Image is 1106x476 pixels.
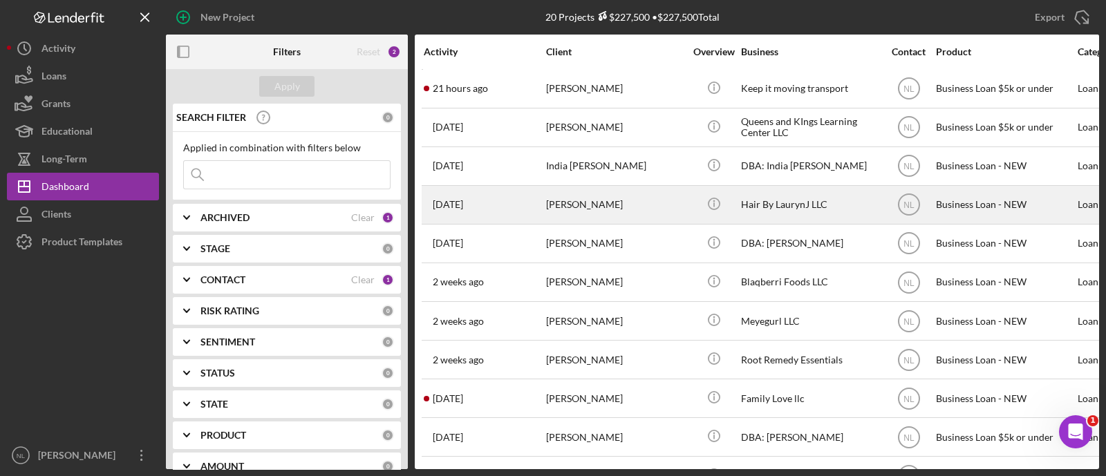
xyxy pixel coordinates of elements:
div: Business Loan - NEW [936,303,1074,339]
div: 0 [382,242,394,255]
div: Clients [41,200,71,231]
div: Activity [41,35,75,66]
div: 1 [382,274,394,286]
div: Business Loan $5k or under [936,70,1074,107]
div: Business Loan - NEW [936,264,1074,301]
text: NL [903,432,915,442]
div: Business Loan - NEW [936,187,1074,223]
button: NL[PERSON_NAME] [7,441,159,469]
div: Grants [41,90,71,121]
div: Long-Term [41,145,87,176]
div: Business Loan - NEW [936,380,1074,417]
button: Grants [7,90,159,117]
div: Apply [274,76,300,97]
b: PRODUCT [200,430,246,441]
div: Activity [424,46,545,57]
div: 20 Projects • $227,500 Total [545,11,720,23]
div: India [PERSON_NAME] [546,148,684,184]
time: 2025-09-23 00:47 [433,199,463,210]
time: 2025-09-05 16:47 [433,122,463,133]
div: Export [1035,3,1065,31]
div: Blaqberri Foods LLC [741,264,879,301]
b: AMOUNT [200,461,244,472]
div: [PERSON_NAME] [546,187,684,223]
b: SEARCH FILTER [176,112,246,123]
div: Queens and KIngs Learning Center LLC [741,109,879,146]
div: [PERSON_NAME] [546,109,684,146]
div: Business Loan - NEW [936,148,1074,184]
div: Loans [41,62,66,93]
div: Educational [41,117,93,149]
text: NL [903,162,915,171]
div: Contact [883,46,935,57]
div: 0 [382,429,394,441]
div: 0 [382,336,394,348]
div: 0 [382,398,394,410]
time: 2025-09-10 19:26 [433,354,484,365]
button: New Project [166,3,268,31]
div: Clear [351,274,375,285]
div: 0 [382,305,394,317]
time: 2025-09-17 21:37 [433,432,463,443]
div: [PERSON_NAME] [546,341,684,378]
div: DBA: [PERSON_NAME] [741,419,879,455]
b: STATE [200,399,228,410]
time: 2025-09-16 23:05 [433,160,463,171]
text: NL [17,452,26,459]
div: Business Loan $5k or under [936,109,1074,146]
div: 2 [387,45,401,59]
b: STAGE [200,243,230,254]
div: Overview [688,46,740,57]
text: NL [903,278,915,287]
div: Business Loan - NEW [936,341,1074,378]
div: Clear [351,212,375,223]
div: Product Templates [41,228,122,259]
button: Activity [7,35,159,62]
div: Business Loan - NEW [936,225,1074,262]
div: 0 [382,367,394,379]
div: [PERSON_NAME] [546,70,684,107]
button: Export [1021,3,1099,31]
div: [PERSON_NAME] [546,303,684,339]
div: DBA: India [PERSON_NAME] [741,148,879,184]
time: 2025-09-10 19:06 [433,276,484,287]
b: RISK RATING [200,305,259,316]
button: Educational [7,117,159,145]
div: [PERSON_NAME] [35,441,124,473]
div: 0 [382,460,394,473]
div: [PERSON_NAME] [546,264,684,301]
div: Keep it moving transport [741,70,879,107]
div: Applied in combination with filters below [183,142,391,153]
button: Product Templates [7,228,159,256]
text: NL [903,200,915,210]
div: Client [546,46,684,57]
b: ARCHIVED [200,212,250,223]
b: Filters [273,46,301,57]
time: 2025-09-16 16:12 [433,238,463,249]
div: Product [936,46,1074,57]
div: 1 [382,211,394,224]
b: STATUS [200,368,235,379]
time: 2025-09-23 15:43 [433,83,488,94]
text: NL [903,394,915,403]
b: CONTACT [200,274,245,285]
button: Dashboard [7,173,159,200]
button: Long-Term [7,145,159,173]
text: NL [903,355,915,365]
div: Family Love llc [741,380,879,417]
div: Root Remedy Essentials [741,341,879,378]
div: Meyegurl LLC [741,303,879,339]
button: Clients [7,200,159,228]
div: Hair By LaurynJ LLC [741,187,879,223]
div: Business Loan $5k or under [936,419,1074,455]
span: 1 [1087,415,1098,426]
div: New Project [200,3,254,31]
div: Dashboard [41,173,89,204]
button: Loans [7,62,159,90]
text: NL [903,239,915,249]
